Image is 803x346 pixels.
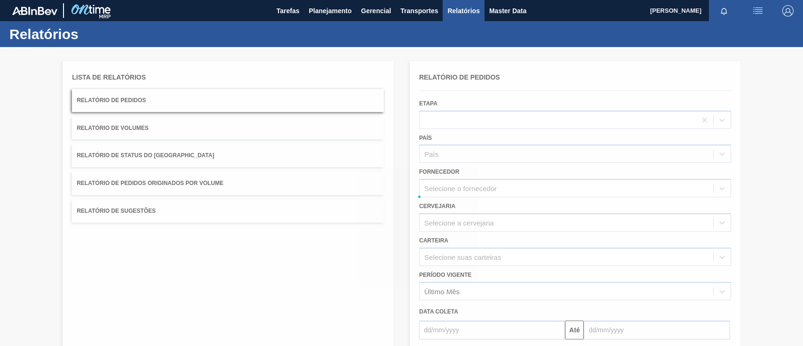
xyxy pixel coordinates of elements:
img: Logout [782,5,794,16]
img: userActions [752,5,763,16]
span: Transportes [400,5,438,16]
button: Notificações [709,4,739,17]
h1: Relatórios [9,29,176,40]
span: Tarefas [277,5,300,16]
span: Gerencial [361,5,391,16]
img: TNhmsLtSVTkK8tSr43FrP2fwEKptu5GPRR3wAAAABJRU5ErkJggg== [12,7,57,15]
span: Relatórios [447,5,479,16]
span: Planejamento [309,5,351,16]
span: Master Data [489,5,526,16]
